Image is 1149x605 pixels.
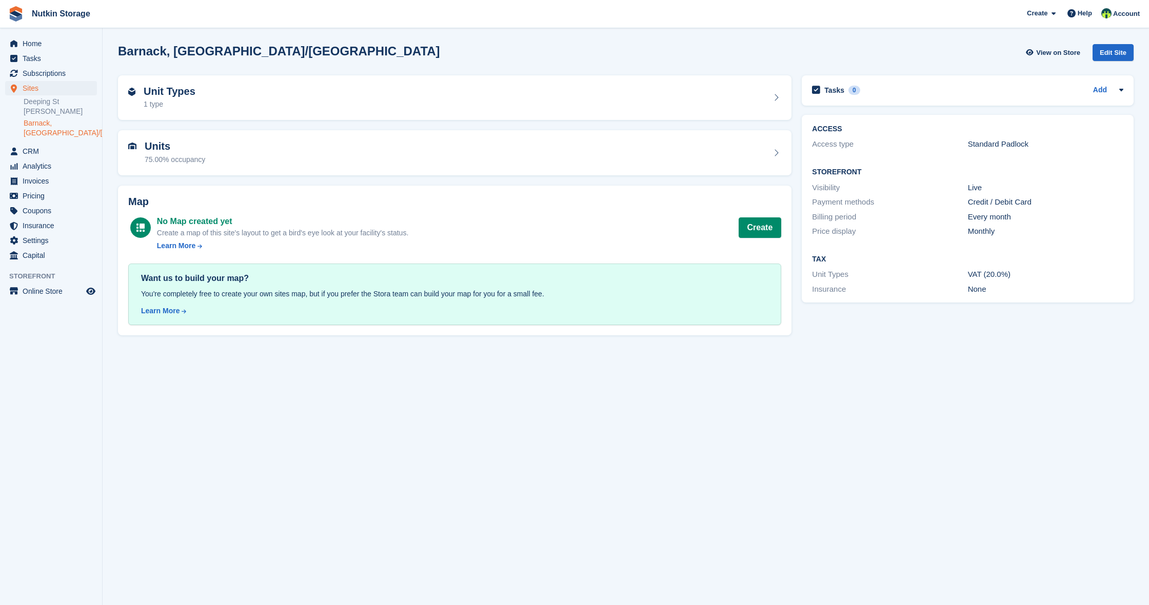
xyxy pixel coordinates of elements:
[1093,85,1107,96] a: Add
[141,306,180,316] div: Learn More
[23,66,84,80] span: Subscriptions
[968,138,1123,150] div: Standard Padlock
[824,86,844,95] h2: Tasks
[128,143,136,150] img: unit-icn-7be61d7bf1b0ce9d3e12c5938cc71ed9869f7b940bace4675aadf7bd6d80202e.svg
[1093,44,1134,65] a: Edit Site
[5,284,97,298] a: menu
[5,174,97,188] a: menu
[1093,44,1134,61] div: Edit Site
[23,36,84,51] span: Home
[141,289,768,299] div: You're completely free to create your own sites map, but if you prefer the Stora team can build y...
[23,233,84,248] span: Settings
[1036,48,1080,58] span: View on Store
[23,204,84,218] span: Coupons
[5,204,97,218] a: menu
[141,306,768,316] a: Learn More
[812,226,967,237] div: Price display
[118,75,791,120] a: Unit Types 1 type
[23,144,84,158] span: CRM
[157,215,408,228] div: No Map created yet
[968,269,1123,280] div: VAT (20.0%)
[157,228,408,238] div: Create a map of this site's layout to get a bird's eye look at your facility's status.
[23,174,84,188] span: Invoices
[23,218,84,233] span: Insurance
[968,211,1123,223] div: Every month
[5,248,97,263] a: menu
[1027,8,1047,18] span: Create
[145,140,205,152] h2: Units
[812,196,967,208] div: Payment methods
[968,284,1123,295] div: None
[5,233,97,248] a: menu
[85,285,97,297] a: Preview store
[23,159,84,173] span: Analytics
[8,6,24,22] img: stora-icon-8386f47178a22dfd0bd8f6a31ec36ba5ce8667c1dd55bd0f319d3a0aa187defe.svg
[5,36,97,51] a: menu
[1113,9,1140,19] span: Account
[812,138,967,150] div: Access type
[1078,8,1092,18] span: Help
[157,240,408,251] a: Learn More
[136,224,145,232] img: map-icn-white-8b231986280072e83805622d3debb4903e2986e43859118e7b4002611c8ef794.svg
[28,5,94,22] a: Nutkin Storage
[144,86,195,97] h2: Unit Types
[848,86,860,95] div: 0
[812,269,967,280] div: Unit Types
[739,217,782,238] button: Create
[5,144,97,158] a: menu
[5,159,97,173] a: menu
[812,182,967,194] div: Visibility
[968,196,1123,208] div: Credit / Debit Card
[812,255,1123,264] h2: Tax
[5,66,97,80] a: menu
[1024,44,1084,61] a: View on Store
[9,271,102,281] span: Storefront
[24,118,97,138] a: Barnack, [GEOGRAPHIC_DATA]/[GEOGRAPHIC_DATA]
[157,240,195,251] div: Learn More
[968,182,1123,194] div: Live
[144,99,195,110] div: 1 type
[812,125,1123,133] h2: ACCESS
[1101,8,1112,18] img: Archie
[23,284,84,298] span: Online Store
[812,211,967,223] div: Billing period
[118,130,791,175] a: Units 75.00% occupancy
[23,248,84,263] span: Capital
[145,154,205,165] div: 75.00% occupancy
[24,97,97,116] a: Deeping St [PERSON_NAME]
[812,168,1123,176] h2: Storefront
[141,272,768,285] div: Want us to build your map?
[5,81,97,95] a: menu
[968,226,1123,237] div: Monthly
[23,189,84,203] span: Pricing
[5,51,97,66] a: menu
[812,284,967,295] div: Insurance
[5,218,97,233] a: menu
[23,81,84,95] span: Sites
[128,88,135,96] img: unit-type-icn-2b2737a686de81e16bb02015468b77c625bbabd49415b5ef34ead5e3b44a266d.svg
[128,196,781,208] h2: Map
[5,189,97,203] a: menu
[23,51,84,66] span: Tasks
[118,44,440,58] h2: Barnack, [GEOGRAPHIC_DATA]/[GEOGRAPHIC_DATA]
